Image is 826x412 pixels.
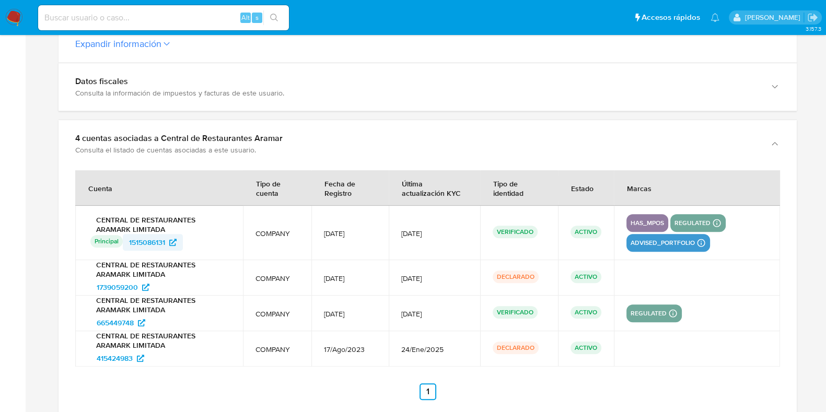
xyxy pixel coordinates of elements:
span: 3.157.3 [805,25,821,33]
a: Notificaciones [711,13,719,22]
span: Alt [241,13,250,22]
span: Accesos rápidos [642,12,700,23]
span: s [255,13,259,22]
input: Buscar usuario o caso... [38,11,289,25]
p: camilafernanda.paredessaldano@mercadolibre.cl [744,13,804,22]
button: search-icon [263,10,285,25]
a: Salir [807,12,818,23]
